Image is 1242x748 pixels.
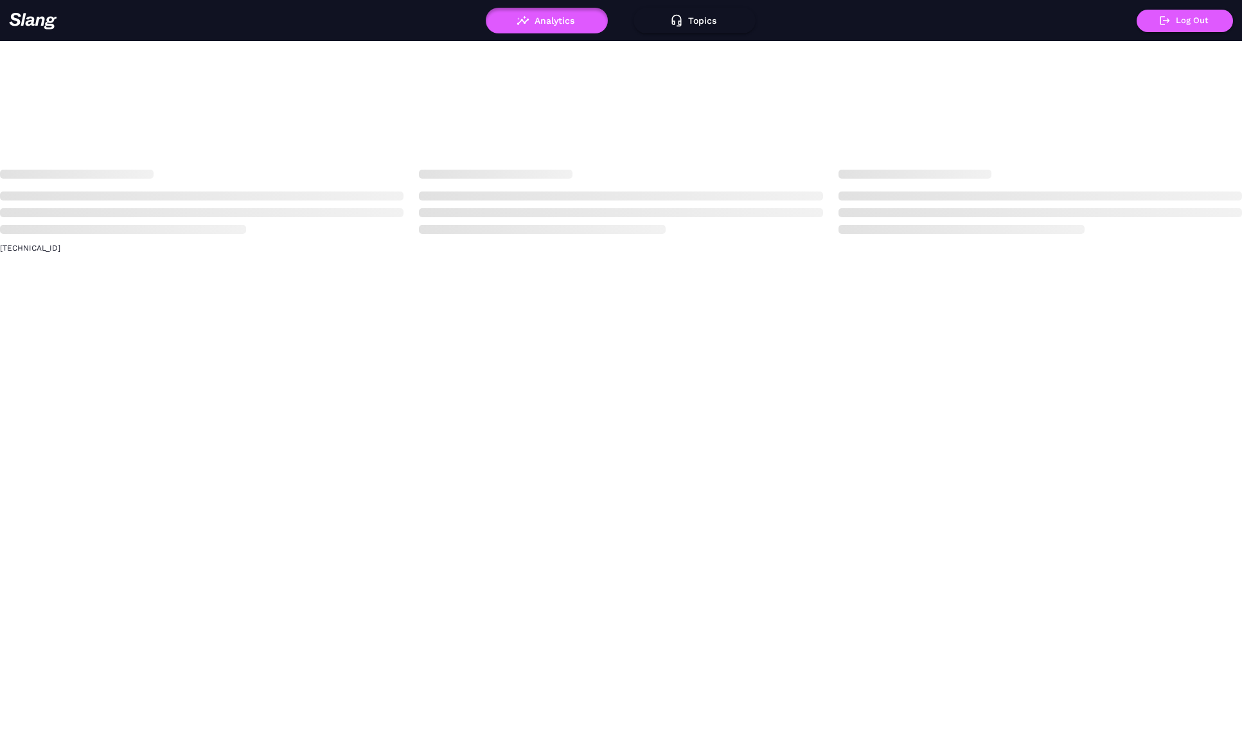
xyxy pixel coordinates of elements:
[1137,10,1233,32] button: Log Out
[486,15,608,24] a: Analytics
[486,8,608,33] button: Analytics
[634,8,756,33] button: Topics
[9,12,57,30] img: 623511267c55cb56e2f2a487_logo2.png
